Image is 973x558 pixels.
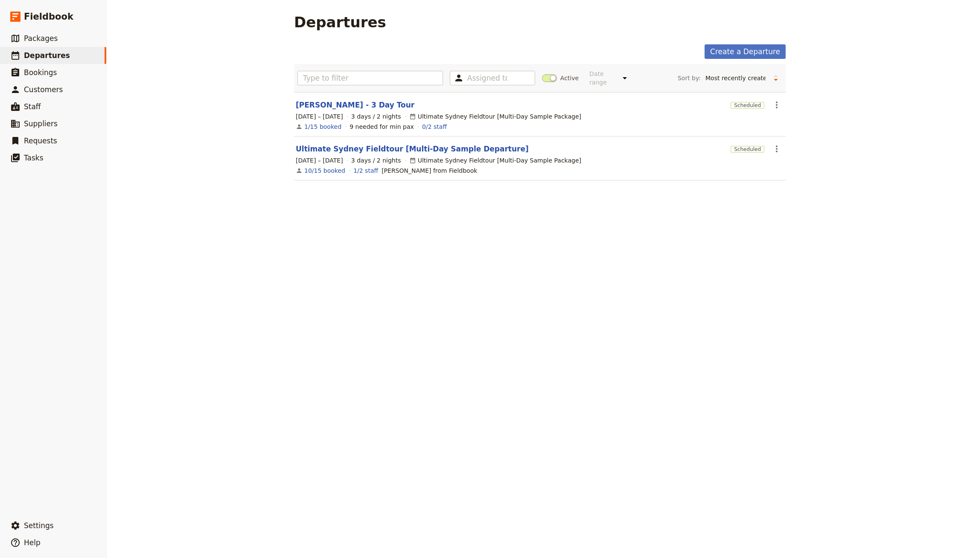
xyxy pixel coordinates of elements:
[409,112,581,121] div: Ultimate Sydney Fieldtour [Multi-Day Sample Package]
[24,85,63,94] span: Customers
[350,122,414,131] div: 9 needed for min pax
[24,34,58,43] span: Packages
[351,156,401,165] span: 3 days / 2 nights
[24,137,57,145] span: Requests
[24,10,73,23] span: Fieldbook
[296,144,529,154] a: Ultimate Sydney Fieldtour [Multi-Day Sample Departure]
[382,166,477,175] span: Jeff from Fieldbook
[296,100,414,110] a: [PERSON_NAME] - 3 Day Tour
[297,71,443,85] input: Type to filter
[769,72,782,84] button: Change sort direction
[24,538,41,547] span: Help
[24,119,58,128] span: Suppliers
[296,112,343,121] span: [DATE] – [DATE]
[304,166,345,175] a: View the bookings for this departure
[294,14,386,31] h1: Departures
[702,72,769,84] select: Sort by:
[351,112,401,121] span: 3 days / 2 nights
[24,51,70,60] span: Departures
[769,98,784,112] button: Actions
[422,122,447,131] a: 0/2 staff
[769,142,784,156] button: Actions
[409,156,581,165] div: Ultimate Sydney Fieldtour [Multi-Day Sample Package]
[731,102,764,109] span: Scheduled
[304,122,341,131] a: View the bookings for this departure
[353,166,378,175] a: 1/2 staff
[560,74,579,82] span: Active
[467,73,507,83] input: Assigned to
[24,102,41,111] span: Staff
[678,74,701,82] span: Sort by:
[731,146,764,153] span: Scheduled
[296,156,343,165] span: [DATE] – [DATE]
[24,154,44,162] span: Tasks
[24,521,54,530] span: Settings
[24,68,57,77] span: Bookings
[705,44,786,59] a: Create a Departure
